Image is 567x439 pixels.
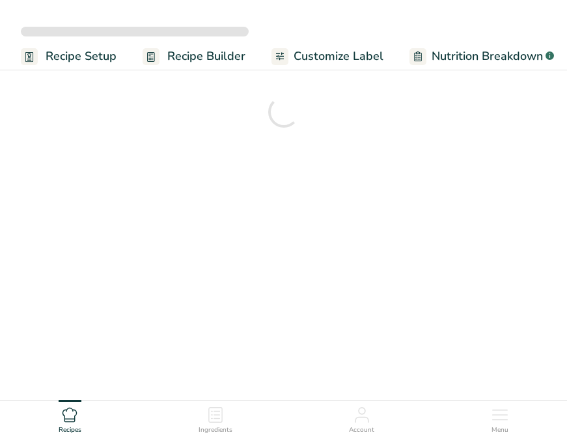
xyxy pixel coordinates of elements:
[349,425,374,435] span: Account
[59,425,81,435] span: Recipes
[271,42,383,71] a: Customize Label
[21,42,117,71] a: Recipe Setup
[143,42,245,71] a: Recipe Builder
[59,401,81,436] a: Recipes
[491,425,508,435] span: Menu
[167,48,245,65] span: Recipe Builder
[199,425,232,435] span: Ingredients
[46,48,117,65] span: Recipe Setup
[349,401,374,436] a: Account
[409,42,554,71] a: Nutrition Breakdown
[294,48,383,65] span: Customize Label
[199,401,232,436] a: Ingredients
[432,48,543,65] span: Nutrition Breakdown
